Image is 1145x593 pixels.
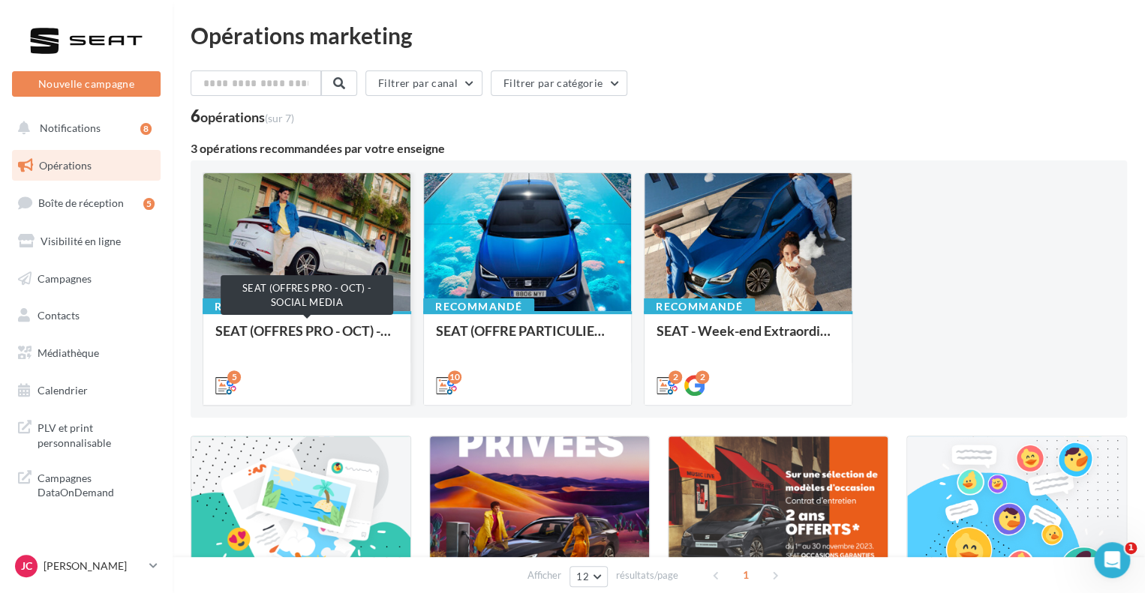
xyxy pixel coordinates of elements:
[44,559,143,574] p: [PERSON_NAME]
[221,275,393,315] div: SEAT (OFFRES PRO - OCT) - SOCIAL MEDIA
[448,370,461,384] div: 10
[9,300,164,331] a: Contacts
[423,298,534,315] div: Recommandé
[9,150,164,181] a: Opérations
[734,563,758,587] span: 1
[203,298,314,315] div: Recommandé
[657,323,840,353] div: SEAT - Week-end Extraordinaire ([GEOGRAPHIC_DATA]) - OCTOBRE
[38,384,88,397] span: Calendrier
[616,568,678,583] span: résultats/page
[9,337,164,369] a: Médiathèque
[1094,542,1130,578] iframe: Intercom live chat
[491,70,627,96] button: Filtrer par catégorie
[200,110,294,124] div: opérations
[38,346,99,359] span: Médiathèque
[576,571,589,583] span: 12
[41,235,121,247] span: Visibilité en ligne
[9,187,164,219] a: Boîte de réception5
[365,70,482,96] button: Filtrer par canal
[265,112,294,124] span: (sur 7)
[227,370,241,384] div: 5
[191,142,1127,154] div: 3 opérations recommandées par votre enseigne
[9,226,164,257] a: Visibilité en ligne
[140,123,152,135] div: 8
[9,263,164,295] a: Campagnes
[696,370,709,384] div: 2
[21,559,32,574] span: JC
[38,468,155,500] span: Campagnes DataOnDemand
[38,196,124,209] span: Boîte de réception
[669,370,682,384] div: 2
[191,24,1127,46] div: Opérations marketing
[527,568,561,583] span: Afficher
[436,323,619,353] div: SEAT (OFFRE PARTICULIER - OCT) - SOCIAL MEDIA
[191,108,294,124] div: 6
[9,412,164,456] a: PLV et print personnalisable
[143,198,155,210] div: 5
[38,309,80,322] span: Contacts
[38,271,92,284] span: Campagnes
[40,121,101,134] span: Notifications
[9,375,164,406] a: Calendrier
[1125,542,1137,554] span: 1
[9,112,158,144] button: Notifications 8
[644,298,755,315] div: Recommandé
[38,418,155,450] span: PLV et print personnalisable
[12,71,161,97] button: Nouvelle campagne
[12,552,161,580] a: JC [PERSON_NAME]
[9,462,164,506] a: Campagnes DataOnDemand
[39,159,92,172] span: Opérations
[215,323,398,353] div: SEAT (OFFRES PRO - OCT) - SOCIAL MEDIA
[569,566,608,587] button: 12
